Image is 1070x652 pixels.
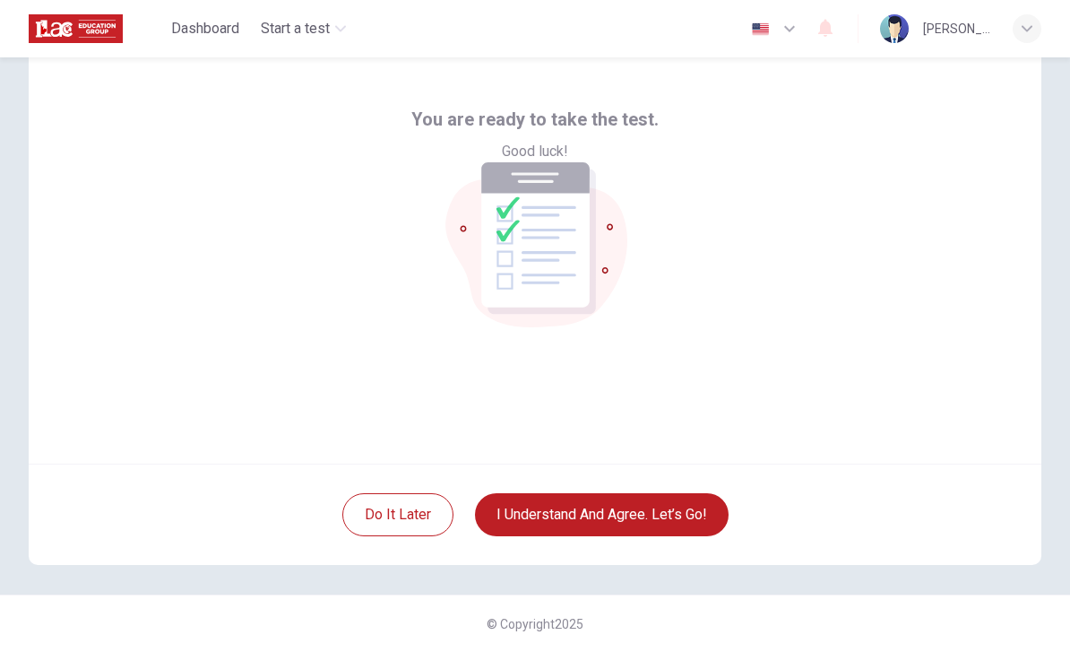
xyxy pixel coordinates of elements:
[29,11,164,47] a: ILAC logo
[254,13,353,45] button: Start a test
[411,105,659,134] span: You are ready to take the test.
[342,493,453,536] button: Do it later
[171,18,239,39] span: Dashboard
[502,141,568,162] span: Good luck!
[261,18,330,39] span: Start a test
[880,14,909,43] img: Profile picture
[487,617,583,631] span: © Copyright 2025
[29,11,123,47] img: ILAC logo
[475,493,729,536] button: I understand and agree. Let’s go!
[749,22,772,36] img: en
[923,18,991,39] div: [PERSON_NAME] [PERSON_NAME]
[164,13,246,45] button: Dashboard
